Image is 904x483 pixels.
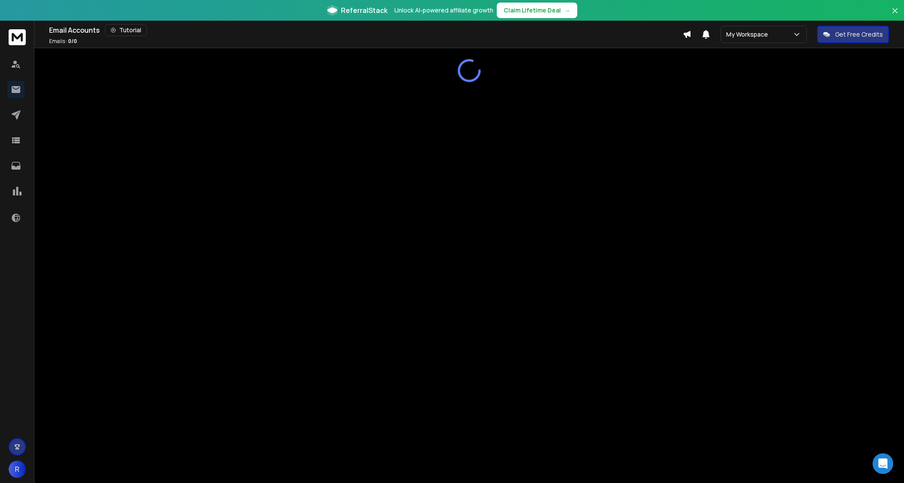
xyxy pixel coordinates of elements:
[68,37,77,45] span: 0 / 0
[497,3,577,18] button: Claim Lifetime Deal→
[9,461,26,478] button: R
[817,26,889,43] button: Get Free Credits
[564,6,570,15] span: →
[889,5,901,26] button: Close banner
[49,24,683,36] div: Email Accounts
[394,6,493,15] p: Unlock AI-powered affiliate growth
[835,30,883,39] p: Get Free Credits
[105,24,147,36] button: Tutorial
[49,38,77,45] p: Emails :
[341,5,387,15] span: ReferralStack
[873,453,893,474] div: Open Intercom Messenger
[726,30,771,39] p: My Workspace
